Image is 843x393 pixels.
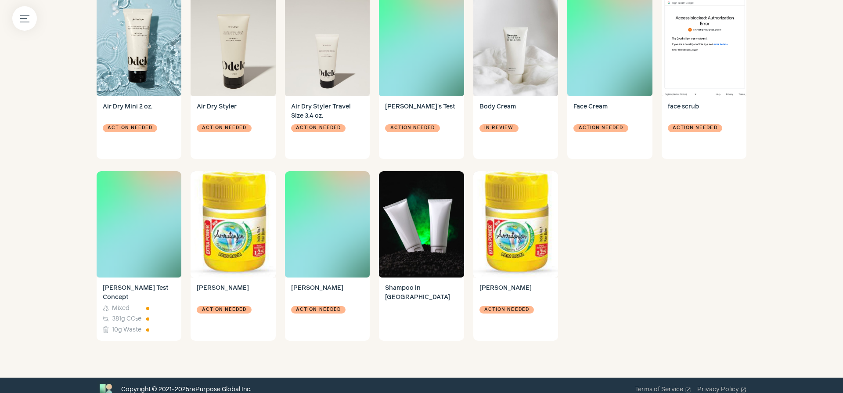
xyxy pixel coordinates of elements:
[567,96,652,159] a: Face Cream Action needed
[285,278,370,340] a: [PERSON_NAME] Action needed
[285,96,370,159] a: Air Dry Styler Travel Size 3.4 oz. Action needed
[112,325,141,335] span: 10g Waste
[296,124,341,132] span: Action needed
[573,102,646,121] h4: Face Cream
[668,102,740,121] h4: face scrub
[673,124,717,132] span: Action needed
[385,284,458,302] h4: Shampoo in Tube
[479,102,552,121] h4: Body Cream
[296,306,341,314] span: Action needed
[197,284,269,302] h4: Nathalie
[202,124,247,132] span: Action needed
[202,306,247,314] span: Action needed
[484,124,513,132] span: In review
[662,96,746,159] a: face scrub Action needed
[191,171,275,278] img: Nathalie
[390,124,435,132] span: Action needed
[285,171,370,278] img: Peter Test
[379,278,464,341] a: Shampoo in [GEOGRAPHIC_DATA] Example
[97,96,181,159] a: Air Dry Mini 2 oz. Action needed
[473,278,558,340] a: [PERSON_NAME] Action needed
[103,102,175,121] h4: Air Dry Mini 2 oz.
[479,284,552,302] h4: Svetlana Test
[379,171,464,278] img: Shampoo in Tube
[473,96,558,159] a: Body Cream In review
[191,278,275,341] a: [PERSON_NAME] Action needed
[97,171,181,278] img: Jason Test Concept
[291,102,364,121] h4: Air Dry Styler Travel Size 3.4 oz.
[385,102,458,121] h4: Alyssa's Test
[291,284,364,302] h4: Peter Test
[112,314,141,324] span: 381g CO₂e
[379,96,464,159] a: [PERSON_NAME]'s Test Action needed
[103,284,175,302] h4: Jason Test Concept
[390,306,417,314] span: Example
[579,124,623,132] span: Action needed
[197,102,269,121] h4: Air Dry Styler
[191,96,275,159] a: Air Dry Styler Action needed
[685,387,691,393] span: open_in_new
[112,304,130,313] span: Mixed
[473,171,558,278] img: Svetlana Test
[97,278,181,341] a: [PERSON_NAME] Test Concept Mixed 381g CO₂e 10g Waste
[484,306,529,314] span: Action needed
[740,387,746,393] span: open_in_new
[108,124,152,132] span: Action needed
